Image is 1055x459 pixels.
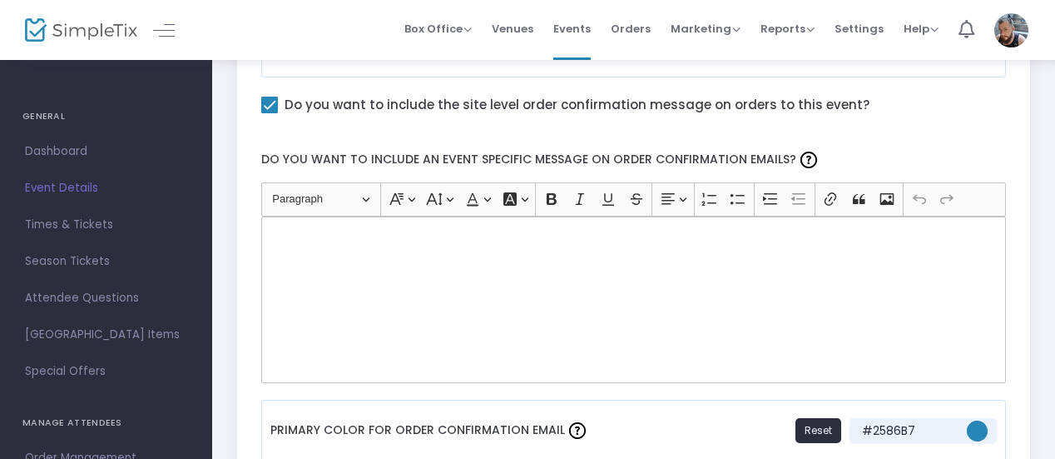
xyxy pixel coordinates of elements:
span: Events [553,7,591,50]
h4: MANAGE ATTENDEES [22,407,190,440]
img: question-mark [569,422,586,439]
span: Attendee Questions [25,287,187,309]
button: Paragraph [265,187,377,212]
span: Dashboard [25,141,187,162]
div: Editor toolbar [261,182,1007,216]
h4: GENERAL [22,100,190,133]
button: Reset [795,418,841,443]
span: Settings [835,7,884,50]
img: question-mark [800,152,817,168]
span: Do you want to include the site level order confirmation message on orders to this event? [285,94,869,116]
span: Marketing [671,21,740,37]
span: #2586B7 [858,422,958,440]
span: [GEOGRAPHIC_DATA] Items [25,324,187,346]
label: Primary Color For Order Confirmation Email [270,409,590,453]
span: Help [904,21,939,37]
span: Times & Tickets [25,214,187,236]
span: Event Details [25,177,187,199]
span: Orders [611,7,651,50]
label: Do you want to include an event specific message on order confirmation emails? [253,138,1014,182]
div: Rich Text Editor, main [261,217,1007,383]
span: Box Office [404,21,472,37]
span: Special Offers [25,361,187,382]
span: Venues [492,7,533,50]
span: Paragraph [272,189,359,209]
span: Reports [760,21,815,37]
span: Season Tickets [25,251,187,272]
kendo-colorpicker: #2586b7 [958,418,988,444]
